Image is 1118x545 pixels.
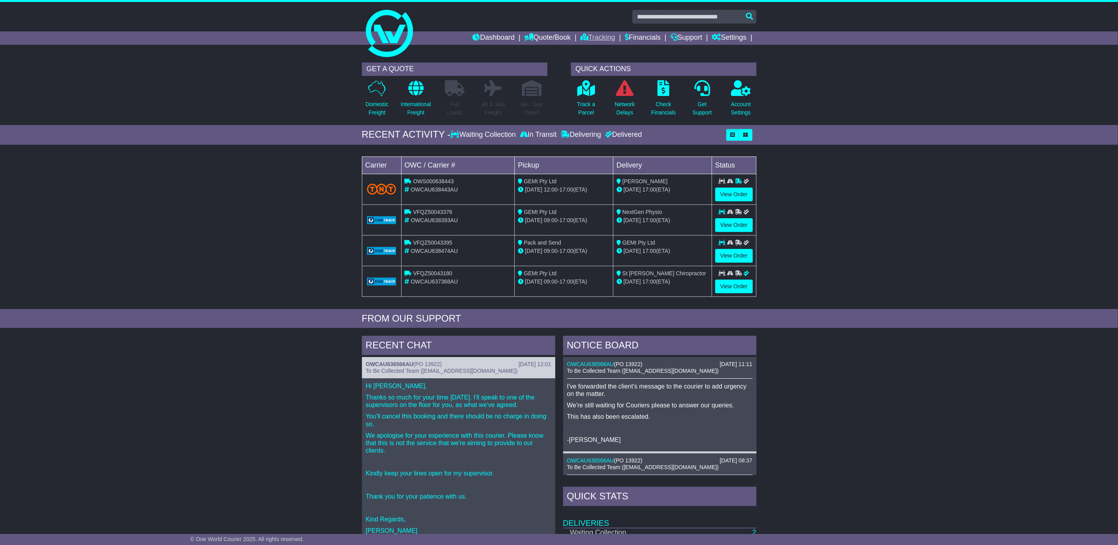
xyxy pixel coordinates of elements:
[692,80,712,121] a: GetSupport
[617,247,709,255] div: (ETA)
[731,100,751,117] p: Account Settings
[616,361,641,367] span: PO 13922
[365,100,388,117] p: Domestic Freight
[367,247,397,255] img: GetCarrierServiceLogo
[560,248,573,254] span: 17:00
[401,157,515,174] td: OWC / Carrier #
[692,100,712,117] p: Get Support
[515,157,613,174] td: Pickup
[563,528,685,537] td: Waiting Collection
[544,186,558,193] span: 12:00
[366,493,551,500] p: Thank you for your patience with us.
[715,249,753,263] a: View Order
[616,457,641,464] span: PO 13922
[524,270,556,276] span: GEMt Pty Ltd
[622,270,706,276] span: St [PERSON_NAME] Chiropractor
[367,278,397,285] img: GetCarrierServiceLogo
[715,218,753,232] a: View Order
[366,412,551,427] p: You'll cancel this booking and there should be no charge in doing so.
[366,470,551,477] p: Kindly keep your lines open for my supervisor.
[450,131,518,139] div: Waiting Collection
[525,186,542,193] span: [DATE]
[524,178,556,184] span: GEMt Pty Ltd
[544,278,558,285] span: 09:00
[525,217,542,223] span: [DATE]
[544,248,558,254] span: 09:00
[560,278,573,285] span: 17:00
[560,186,573,193] span: 17:00
[518,361,551,368] div: [DATE] 12:01
[518,278,610,286] div: - (ETA)
[544,217,558,223] span: 09:00
[617,186,709,194] div: (ETA)
[670,31,702,45] a: Support
[362,313,756,324] div: FROM OUR SUPPORT
[567,361,753,368] div: ( )
[643,278,656,285] span: 17:00
[367,216,397,224] img: GetCarrierServiceLogo
[366,361,413,367] a: OWCAU636566AU
[518,186,610,194] div: - (ETA)
[622,209,662,215] span: NextGen Physio
[482,100,505,117] p: Air & Sea Freight
[413,178,454,184] span: OWS000638443
[567,457,614,464] a: OWCAU636566AU
[518,247,610,255] div: - (ETA)
[567,436,753,444] p: -[PERSON_NAME]
[712,157,756,174] td: Status
[712,31,747,45] a: Settings
[401,100,431,117] p: International Freight
[580,31,615,45] a: Tracking
[362,129,451,140] div: RECENT ACTIVITY -
[567,457,753,464] div: ( )
[567,413,753,420] p: This has also been escalated.
[365,80,389,121] a: DomesticFreight
[622,178,668,184] span: [PERSON_NAME]
[615,100,635,117] p: Network Delays
[622,239,655,246] span: GEMt Pty Ltd
[415,361,440,367] span: PO 13922
[518,216,610,225] div: - (ETA)
[577,80,596,121] a: Track aParcel
[411,248,458,254] span: OWCAU638474AU
[524,239,561,246] span: Pack and Send
[366,527,551,534] p: [PERSON_NAME]
[731,80,751,121] a: AccountSettings
[720,361,752,368] div: [DATE] 11:11
[525,248,542,254] span: [DATE]
[567,368,719,374] span: To Be Collected Team ([EMAIL_ADDRESS][DOMAIN_NAME])
[525,278,542,285] span: [DATE]
[366,516,551,523] p: Kind Regards,
[563,336,756,357] div: NOTICE BOARD
[720,457,752,464] div: [DATE] 08:37
[567,361,614,367] a: OWCAU636566AU
[413,270,452,276] span: VFQZ50043180
[366,432,551,455] p: We apologise for your experience with this courier. Please know that this is not the service that...
[613,157,712,174] td: Delivery
[521,100,543,117] p: Air / Sea Depot
[643,217,656,223] span: 17:00
[567,383,753,398] p: I've forwarded the client's message to the courier to add urgency on the matter.
[603,131,642,139] div: Delivered
[715,188,753,201] a: View Order
[625,31,661,45] a: Financials
[362,157,401,174] td: Carrier
[366,382,551,390] p: Hi [PERSON_NAME],
[715,280,753,293] a: View Order
[571,63,756,76] div: QUICK ACTIONS
[617,216,709,225] div: (ETA)
[366,368,518,374] span: To Be Collected Team ([EMAIL_ADDRESS][DOMAIN_NAME])
[651,100,676,117] p: Check Financials
[651,80,676,121] a: CheckFinancials
[563,508,756,528] td: Deliveries
[624,278,641,285] span: [DATE]
[563,487,756,508] div: Quick Stats
[559,131,603,139] div: Delivering
[366,394,551,409] p: Thanks so much for your time [DATE]. I'll speak to one of the supervisors on the floor for you, a...
[624,248,641,254] span: [DATE]
[411,217,458,223] span: OWCAU638393AU
[524,209,556,215] span: GEMt Pty Ltd
[400,80,431,121] a: InternationalFreight
[518,131,559,139] div: In Transit
[560,217,573,223] span: 17:00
